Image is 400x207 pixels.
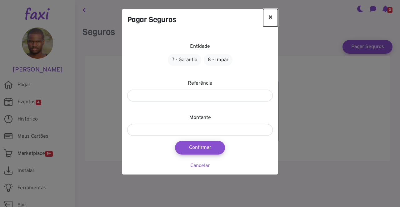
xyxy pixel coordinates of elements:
[189,114,211,121] label: Montante
[190,163,210,169] a: Cancelar
[188,80,212,87] label: Referência
[204,54,232,66] a: 8 - Impar
[175,141,225,155] button: Confirmar
[168,54,201,66] a: 7 - Garantia
[263,9,278,27] button: ×
[190,43,210,50] label: Entidade
[127,14,176,25] h4: Pagar Seguros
